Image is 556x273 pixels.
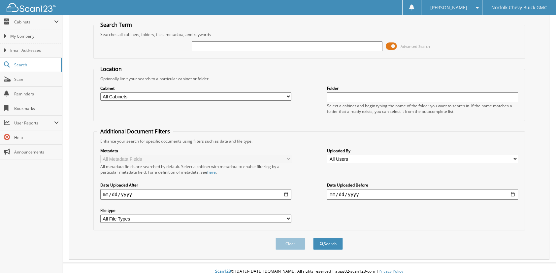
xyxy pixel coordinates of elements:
span: Email Addresses [10,48,59,53]
button: Search [313,238,343,250]
legend: Search Term [97,21,135,28]
span: Cabinets [14,19,54,25]
a: here [207,169,216,175]
span: Norfolk Chevy Buick GMC [491,6,547,10]
input: start [100,189,291,200]
span: Scan [14,77,59,82]
label: Metadata [100,148,291,154]
input: end [327,189,518,200]
span: Announcements [14,149,59,155]
div: Searches all cabinets, folders, files, metadata, and keywords [97,32,521,37]
div: Optionally limit your search to a particular cabinet or folder [97,76,521,82]
span: Help [14,135,59,140]
span: User Reports [14,120,54,126]
label: File type [100,208,291,213]
label: Date Uploaded Before [327,182,518,188]
div: Select a cabinet and begin typing the name of the folder you want to search in. If the name match... [327,103,518,114]
div: All metadata fields are searched by default. Select a cabinet with metadata to enable filtering b... [100,164,291,175]
span: Bookmarks [14,106,59,111]
div: Enhance your search for specific documents using filters such as date and file type. [97,138,521,144]
img: scan123-logo-white.svg [7,3,56,12]
span: Search [14,62,58,68]
label: Folder [327,85,518,91]
span: [PERSON_NAME] [430,6,467,10]
iframe: Chat Widget [523,241,556,273]
legend: Location [97,65,125,73]
button: Clear [276,238,305,250]
span: Advanced Search [401,44,430,49]
label: Uploaded By [327,148,518,154]
label: Cabinet [100,85,291,91]
span: Reminders [14,91,59,97]
legend: Additional Document Filters [97,128,173,135]
span: My Company [10,33,59,39]
label: Date Uploaded After [100,182,291,188]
